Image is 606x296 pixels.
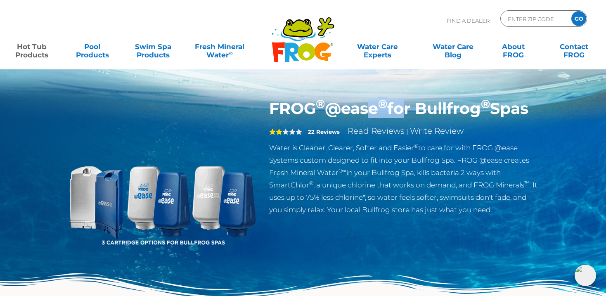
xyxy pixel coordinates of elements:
a: Swim SpaProducts [130,38,177,55]
sup: ® [414,143,418,149]
input: GO [571,11,586,26]
a: Water CareExperts [339,38,416,55]
sup: ™ [524,180,530,186]
p: Water is Cleaner, Clearer, Softer and Easier to care for with FROG @ease Systems custom designed ... [269,142,539,216]
sup: ® [316,97,325,111]
img: openIcon [575,265,596,286]
sup: ® [378,97,387,111]
sup: ∞ [229,50,232,56]
a: PoolProducts [69,38,116,55]
h1: FROG @ease for Bullfrog Spas [269,99,539,118]
sup: ®∞ [339,168,346,174]
a: Fresh MineralWater∞ [190,38,249,55]
p: Find A Dealer [447,10,490,31]
sup: ® [481,97,490,111]
strong: 22 Reviews [308,128,340,135]
sup: ® [309,180,313,186]
span: 2 [269,128,282,135]
a: Write Review [410,126,464,136]
a: AboutFROG [490,38,537,55]
input: Zip Code Form [507,13,563,25]
a: Hot TubProducts [8,38,55,55]
a: Read Reviews [348,126,405,136]
span: | [406,128,408,135]
img: bullfrog-product-hero.png [68,99,257,288]
a: Water CareBlog [429,38,476,55]
a: ContactFROG [551,38,598,55]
